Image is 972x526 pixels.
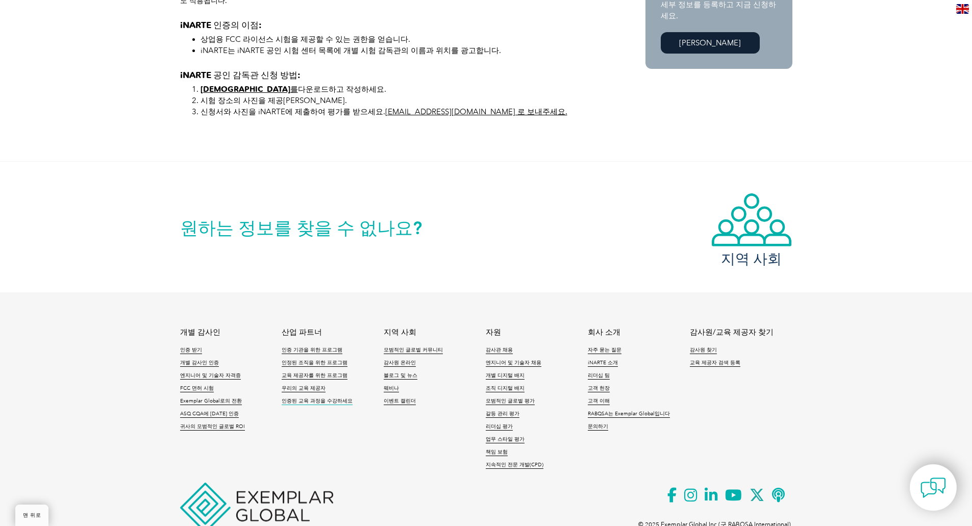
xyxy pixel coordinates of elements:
[282,385,326,391] font: 우리의 교육 제공자
[180,372,241,379] font: 엔지니어 및 기술자 자격증
[384,385,399,392] a: 웨비나
[661,32,760,54] a: [PERSON_NAME]
[180,360,219,367] a: 개별 감사인 인증
[180,398,242,404] font: Exemplar Global로의 전환
[721,250,782,267] font: 지역 사회
[180,70,301,80] font: iNARTE 공인 감독관 신청 방법:
[201,46,501,55] font: iNARTE는 iNARTE 공인 시험 센터 목록에 개별 시험 감독관의 이름과 위치를 광고합니다.
[180,423,245,430] font: 귀사의 모범적인 글로벌 ROI
[282,347,342,353] font: 인증 기관을 위한 프로그램
[486,436,525,442] font: 업무 스타일 평가
[180,347,202,354] a: 인증 받기
[588,411,670,417] font: RABQSA는 Exemplar Global입니다
[282,385,326,392] a: 우리의 교육 제공자
[588,398,610,405] a: 고객 이해
[588,411,670,418] a: RABQSA는 Exemplar Global입니다
[486,328,501,337] a: 자원
[486,449,508,455] font: 책임 보험
[486,462,543,468] font: 지속적인 전문 개발(CPD)
[384,372,417,379] font: 블로그 및 뉴스
[282,398,353,405] a: 인증된 교육 과정을 수강하세요
[384,85,386,94] font: .
[180,398,242,405] a: Exemplar Global로의 전환
[588,385,610,392] a: 고객 헌장
[711,192,792,247] img: icon-community.webp
[690,360,740,367] a: 교육 제공자 검색 등록
[282,360,347,367] a: 인정된 조직을 위한 프로그램
[486,411,519,417] font: 갈등 관리 평가
[486,372,525,379] font: 개별 디지털 배지
[180,347,202,353] font: 인증 받기
[690,328,774,337] a: 감사원/교육 제공자 찾기
[384,398,416,405] a: 이벤트 캘린더
[282,360,347,366] font: 인정된 조직을 위한 프로그램
[486,347,513,353] font: 감사관 채용
[201,35,410,44] font: 상업용 FCC 라이선스 시험을 제공할 수 있는 권한을 얻습니다.
[690,347,717,354] a: 감사원 찾기
[486,385,525,392] a: 조직 디지털 배지
[588,423,608,431] a: 문의하기
[282,372,347,380] a: 교육 제공자를 위한 프로그램
[486,398,535,405] a: 모범적인 글로벌 평가
[385,107,567,116] a: [EMAIL_ADDRESS][DOMAIN_NAME] 로 보내주세요.
[180,423,245,431] a: 귀사의 모범적인 글로벌 ROI
[486,360,541,367] a: 엔지니어 및 기술자 채용
[282,347,342,354] a: 인증 기관을 위한 프로그램
[384,385,399,391] font: 웨비나
[679,38,741,47] font: [PERSON_NAME]
[690,347,717,353] font: 감사원 찾기
[180,372,241,380] a: 엔지니어 및 기술자 자격증
[180,20,262,30] font: iNARTE 인증의 이점:
[180,411,239,417] font: ASQ CQA에 [DATE] 인증
[711,192,792,265] a: 지역 사회
[15,505,48,526] a: 맨 위로
[384,347,443,353] font: 모범적인 글로벌 커뮤니티
[588,423,608,430] font: 문의하기
[588,360,618,367] a: iNARTE 소개
[282,328,322,337] a: 산업 파트너
[180,385,214,392] a: FCC 면허 시험
[486,423,513,430] font: 리더십 평가
[201,85,298,94] a: [DEMOGRAPHIC_DATA]를
[384,372,417,380] a: 블로그 및 뉴스
[23,512,41,518] font: 맨 위로
[282,372,347,379] font: 교육 제공자를 위한 프로그램
[486,385,525,391] font: 조직 디지털 배지
[486,372,525,380] a: 개별 디지털 배지
[486,462,543,469] a: 지속적인 전문 개발(CPD)
[201,107,385,116] font: 신청서와 사진을 iNARTE에 제출하여 평가를 받으세요.
[588,328,620,337] a: 회사 소개
[486,436,525,443] a: 업무 스타일 평가
[180,385,214,391] font: FCC 면허 시험
[486,423,513,431] a: 리더십 평가
[486,449,508,456] a: 책임 보험
[180,217,422,239] font: 원하는 정보를 찾을 수 없나요?
[920,475,946,500] img: contact-chat.png
[180,328,220,337] a: 개별 감사인
[201,96,347,105] font: 시험 장소의 사진을 제공[PERSON_NAME].
[956,4,969,14] img: en
[486,411,519,418] a: 갈등 관리 평가
[690,360,740,366] font: 교육 제공자 검색 등록
[588,372,610,380] a: 리더십 팀
[384,398,416,404] font: 이벤트 캘린더
[588,372,610,379] font: 리더십 팀
[298,85,384,94] font: 다운로드하고 작성하세요
[588,347,621,354] a: 자주 묻는 질문
[384,360,416,366] font: 감사원 온라인
[180,360,219,366] font: 개별 감사인 인증
[180,411,239,418] a: ASQ CQA에 [DATE] 인증
[588,398,610,404] font: 고객 이해
[384,328,416,337] font: 지역 사회
[588,347,621,353] font: 자주 묻는 질문
[486,398,535,404] font: 모범적인 글로벌 평가
[384,347,443,354] a: 모범적인 글로벌 커뮤니티
[384,360,416,367] a: 감사원 온라인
